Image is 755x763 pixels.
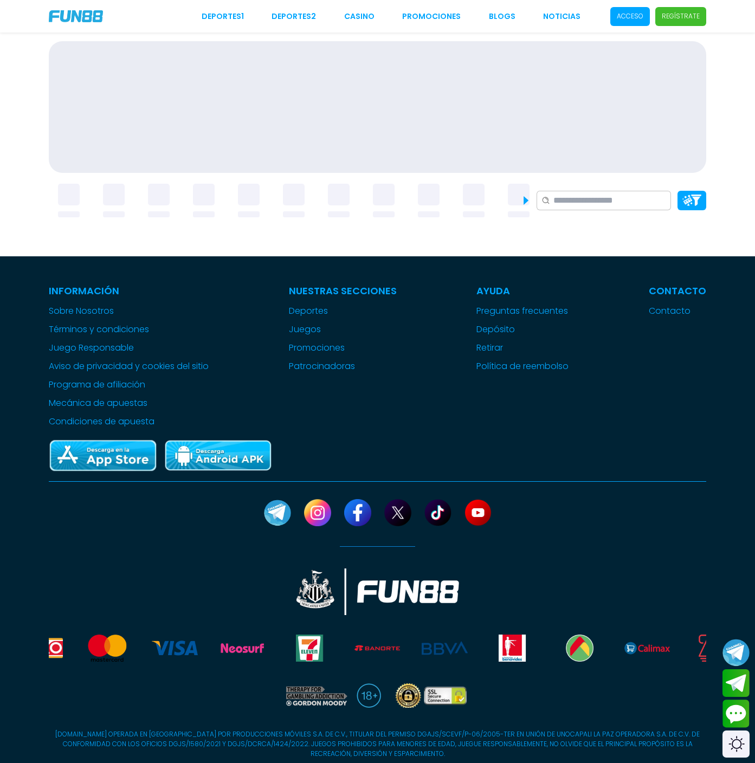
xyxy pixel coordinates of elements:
button: Join telegram channel [722,638,750,667]
img: Visa [152,635,197,662]
a: Deportes [289,305,397,318]
a: Términos y condiciones [49,323,209,336]
img: Calimax [624,635,670,662]
a: Deportes2 [272,11,316,22]
img: Cash [692,635,737,662]
img: Play Store [164,439,272,473]
a: CASINO [344,11,375,22]
a: Política de reembolso [476,360,569,373]
p: Contacto [649,283,706,298]
img: Oxxo [17,635,62,662]
img: SSL [392,683,471,708]
a: Condiciones de apuesta [49,415,209,428]
img: Platform Filter [682,195,701,206]
p: Acceso [617,11,643,21]
a: Retirar [476,341,569,354]
a: BLOGS [489,11,515,22]
a: Promociones [289,341,397,354]
button: Contact customer service [722,700,750,728]
img: Seven Eleven [287,635,332,662]
a: Contacto [649,305,706,318]
img: Banorte [354,635,400,662]
a: Programa de afiliación [49,378,209,391]
a: Sobre Nosotros [49,305,209,318]
img: New Castle [296,568,459,615]
img: App Store [49,439,157,473]
img: 18 plus [357,683,381,708]
img: therapy for gaming addiction gordon moody [284,683,347,708]
p: Información [49,283,209,298]
img: Company Logo [49,10,103,22]
img: Neosurf [220,635,265,662]
div: Switch theme [722,730,750,758]
p: [DOMAIN_NAME] OPERADA EN [GEOGRAPHIC_DATA] POR PRODUCCIONES MÓVILES S.A. DE C.V., TITULAR DEL PER... [49,729,706,759]
a: Depósito [476,323,569,336]
button: Join telegram [722,669,750,697]
a: Aviso de privacidad y cookies del sitio [49,360,209,373]
a: Juego Responsable [49,341,209,354]
p: Nuestras Secciones [289,283,397,298]
p: Ayuda [476,283,569,298]
img: BBVA [422,635,467,662]
a: Patrocinadoras [289,360,397,373]
a: Promociones [402,11,461,22]
a: Deportes1 [202,11,244,22]
p: Regístrate [662,11,700,21]
a: Preguntas frecuentes [476,305,569,318]
a: Mecánica de apuestas [49,397,209,410]
a: Read more about Gambling Therapy [284,683,347,708]
button: Juegos [289,323,321,336]
a: NOTICIAS [543,11,580,22]
img: Bodegaaurrera [557,635,602,662]
img: Mastercard [85,635,130,662]
img: Benavides [489,635,535,662]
